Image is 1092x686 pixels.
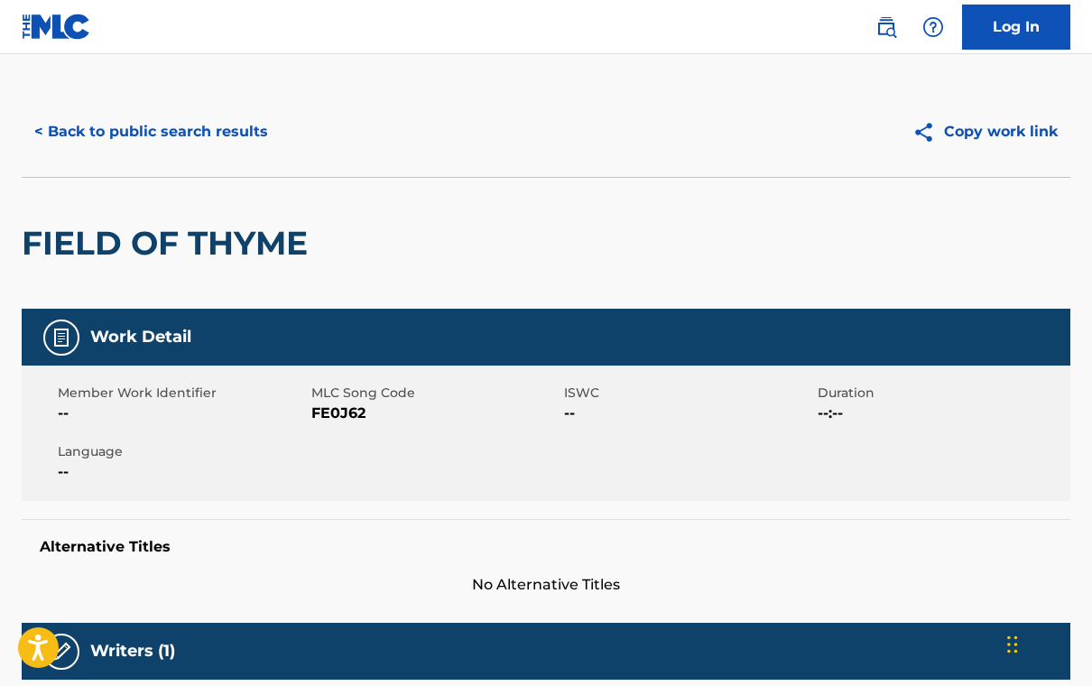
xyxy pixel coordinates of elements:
[900,109,1070,154] button: Copy work link
[912,121,944,144] img: Copy work link
[868,9,904,45] a: Public Search
[1007,617,1018,672] div: Drag
[90,327,191,348] h5: Work Detail
[58,384,307,403] span: Member Work Identifier
[51,641,72,663] img: Writers
[58,461,307,483] span: --
[915,9,951,45] div: Help
[311,384,560,403] span: MLC Song Code
[90,641,175,662] h5: Writers (1)
[22,14,91,40] img: MLC Logo
[22,223,317,264] h2: FIELD OF THYME
[22,574,1070,596] span: No Alternative Titles
[875,16,897,38] img: search
[962,5,1070,50] a: Log In
[818,403,1067,424] span: --:--
[40,538,1052,556] h5: Alternative Titles
[311,403,560,424] span: FE0J62
[51,327,72,348] img: Work Detail
[564,384,813,403] span: ISWC
[22,109,281,154] button: < Back to public search results
[58,403,307,424] span: --
[564,403,813,424] span: --
[1002,599,1092,686] iframe: Chat Widget
[58,442,307,461] span: Language
[922,16,944,38] img: help
[818,384,1067,403] span: Duration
